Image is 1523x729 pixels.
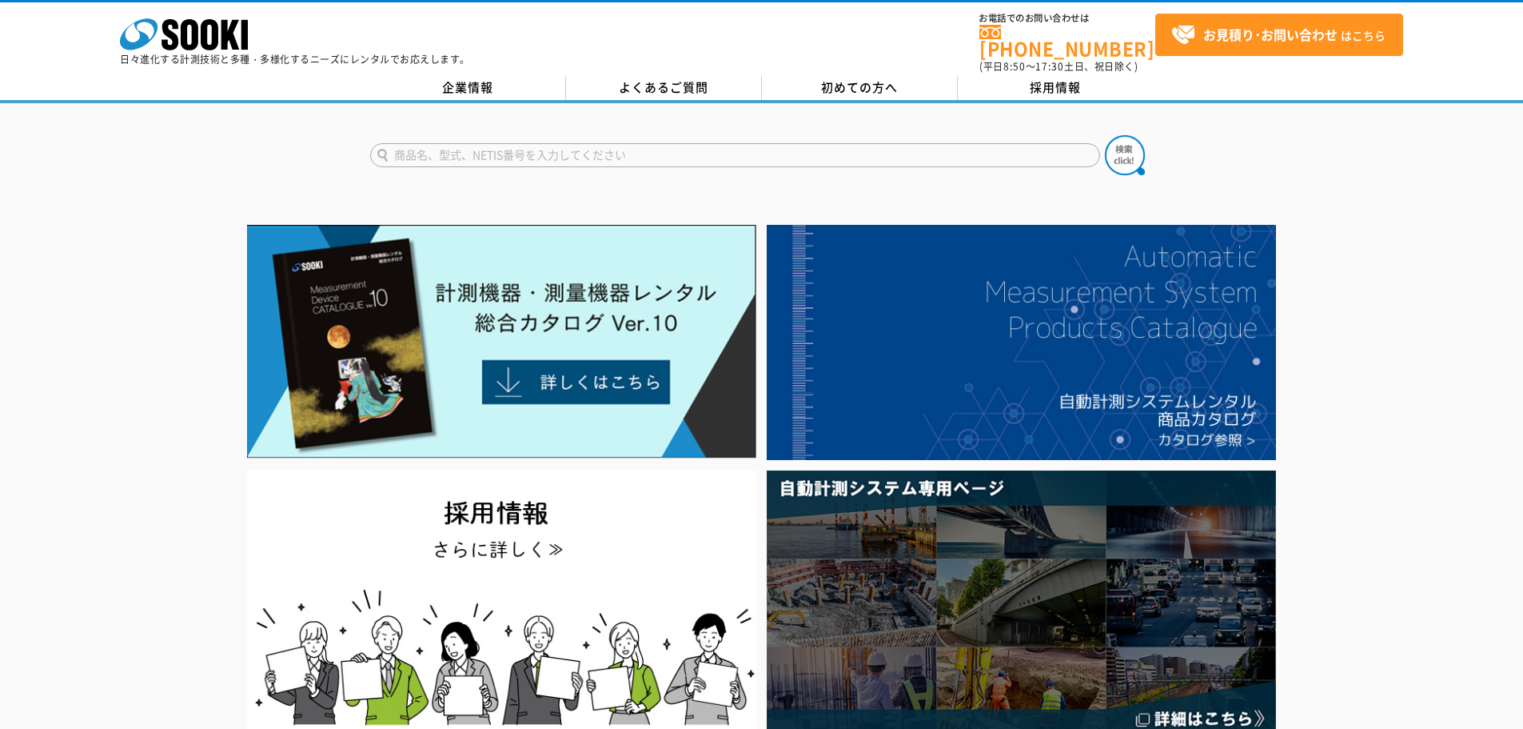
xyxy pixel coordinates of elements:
[247,225,756,459] img: Catalog Ver10
[1203,25,1338,44] strong: お見積り･お問い合わせ
[1035,59,1064,74] span: 17:30
[1171,23,1385,47] span: はこちら
[1155,14,1403,56] a: お見積り･お問い合わせはこちら
[120,54,470,64] p: 日々進化する計測技術と多種・多様化するニーズにレンタルでお応えします。
[1003,59,1026,74] span: 8:50
[767,225,1276,460] img: 自動計測システムカタログ
[370,76,566,100] a: 企業情報
[762,76,958,100] a: 初めての方へ
[1105,135,1145,175] img: btn_search.png
[979,14,1155,23] span: お電話でのお問い合わせは
[370,143,1100,167] input: 商品名、型式、NETIS番号を入力してください
[958,76,1154,100] a: 採用情報
[566,76,762,100] a: よくあるご質問
[821,78,898,96] span: 初めての方へ
[979,25,1155,58] a: [PHONE_NUMBER]
[979,59,1138,74] span: (平日 ～ 土日、祝日除く)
